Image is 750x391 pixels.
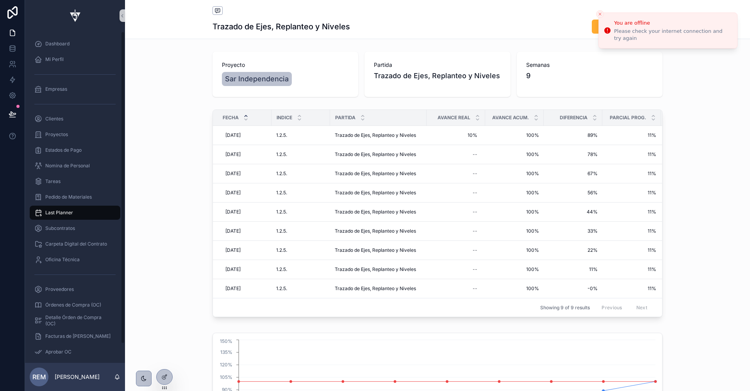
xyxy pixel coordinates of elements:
[431,187,480,199] a: --
[490,132,539,138] a: 100%
[490,151,539,158] span: 100%
[222,187,267,199] a: [DATE]
[276,190,325,196] a: 1.2.5.
[473,151,477,158] div: --
[473,170,477,177] div: --
[220,374,232,380] tspan: 105%
[661,209,711,215] a: 56%
[45,131,68,138] span: Proyectos
[30,190,120,204] a: Pedido de Materiales
[32,372,46,382] span: REM
[607,266,656,273] span: 11%
[222,148,267,161] a: [DATE]
[607,190,656,196] span: 11%
[335,247,416,253] span: Trazado de Ejes, Replanteo y Niveles
[661,285,711,292] span: 100%
[431,244,480,256] a: --
[30,298,120,312] a: Órdenes de Compra (OC)
[335,190,416,196] span: Trazado de Ejes, Replanteo y Niveles
[222,263,267,276] a: [DATE]
[222,244,267,256] a: [DATE]
[30,143,120,157] a: Estados de Pago
[276,209,287,215] span: 1.2.5.
[276,285,287,292] span: 1.2.5.
[225,285,241,292] span: [DATE]
[222,225,267,237] a: [DATE]
[45,56,64,63] span: Mi Perfil
[222,282,267,295] a: [DATE]
[30,282,120,296] a: Proveedores
[661,228,711,234] a: 67%
[335,247,422,253] a: Trazado de Ejes, Replanteo y Niveles
[473,285,477,292] div: --
[276,151,325,158] a: 1.2.5.
[276,151,287,158] span: 1.2.5.
[276,190,287,196] span: 1.2.5.
[661,190,711,196] a: 44%
[661,247,711,253] span: 78%
[335,132,422,138] a: Trazado de Ejes, Replanteo y Niveles
[30,112,120,126] a: Clientes
[276,228,325,234] a: 1.2.5.
[225,247,241,253] span: [DATE]
[661,151,711,158] a: 22%
[431,148,480,161] a: --
[335,228,422,234] a: Trazado de Ejes, Replanteo y Niveles
[276,285,325,292] a: 1.2.5.
[374,61,501,69] span: Partida
[548,266,598,273] a: 11%
[45,302,101,308] span: Órdenes de Compra (OC)
[540,305,590,311] span: Showing 9 of 9 results
[55,373,100,381] p: [PERSON_NAME]
[431,282,480,295] a: --
[548,228,598,234] span: 33%
[607,285,656,292] a: 11%
[661,132,711,138] span: 11%
[225,132,241,138] span: [DATE]
[548,285,598,292] span: -0%
[490,190,539,196] span: 100%
[548,209,598,215] span: 44%
[661,170,711,177] span: 33%
[225,190,241,196] span: [DATE]
[276,228,287,234] span: 1.2.5.
[45,256,80,263] span: Oficina Técnica
[492,115,529,121] span: Avance Acum.
[335,115,355,121] span: Partida
[548,170,598,177] a: 67%
[335,170,416,177] span: Trazado de Ejes, Replanteo y Niveles
[607,247,656,253] span: 11%
[225,151,241,158] span: [DATE]
[66,9,84,22] img: App logo
[45,286,74,292] span: Proveedores
[335,151,422,158] a: Trazado de Ejes, Replanteo y Niveles
[437,115,470,121] span: Avance Real
[526,70,653,81] span: 9
[614,19,731,27] div: You are offline
[220,349,232,355] tspan: 135%
[661,266,711,273] span: 89%
[490,228,539,234] a: 100%
[276,209,325,215] a: 1.2.5.
[30,52,120,66] a: Mi Perfil
[490,247,539,253] a: 100%
[374,70,501,81] span: Trazado de Ejes, Replanteo y Niveles
[30,329,120,343] a: Facturas de [PERSON_NAME]
[225,209,241,215] span: [DATE]
[607,209,656,215] a: 11%
[222,167,267,180] a: [DATE]
[548,190,598,196] span: 56%
[607,228,656,234] a: 11%
[490,170,539,177] a: 100%
[473,228,477,234] div: --
[30,159,120,173] a: Nomina de Personal
[45,163,90,169] span: Nomina de Personal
